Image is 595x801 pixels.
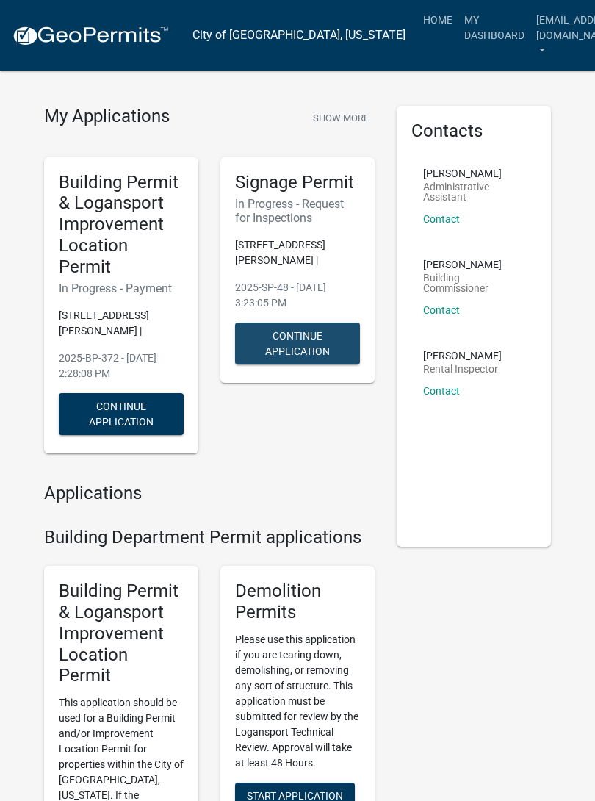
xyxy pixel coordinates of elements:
[423,182,524,202] p: Administrative Assistant
[423,273,524,293] p: Building Commissioner
[235,632,360,771] p: Please use this application if you are tearing down, demolishing, or removing any sort of structu...
[235,237,360,268] p: [STREET_ADDRESS][PERSON_NAME] |
[44,527,375,548] h4: Building Department Permit applications
[235,581,360,623] h5: Demolition Permits
[59,281,184,295] h6: In Progress - Payment
[59,351,184,381] p: 2025-BP-372 - [DATE] 2:28:08 PM
[59,172,184,278] h5: Building Permit & Logansport Improvement Location Permit
[235,280,360,311] p: 2025-SP-48 - [DATE] 3:23:05 PM
[192,23,405,48] a: City of [GEOGRAPHIC_DATA], [US_STATE]
[423,213,460,225] a: Contact
[235,172,360,193] h5: Signage Permit
[247,789,343,801] span: Start Application
[59,308,184,339] p: [STREET_ADDRESS][PERSON_NAME] |
[59,581,184,686] h5: Building Permit & Logansport Improvement Location Permit
[44,483,375,504] h4: Applications
[458,6,530,49] a: My Dashboard
[59,393,184,435] button: Continue Application
[411,121,536,142] h5: Contacts
[423,168,524,179] p: [PERSON_NAME]
[307,106,375,130] button: Show More
[44,106,170,128] h4: My Applications
[423,259,524,270] p: [PERSON_NAME]
[423,304,460,316] a: Contact
[235,197,360,225] h6: In Progress - Request for Inspections
[423,351,502,361] p: [PERSON_NAME]
[417,6,458,34] a: Home
[423,385,460,397] a: Contact
[235,323,360,364] button: Continue Application
[423,364,502,374] p: Rental Inspector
